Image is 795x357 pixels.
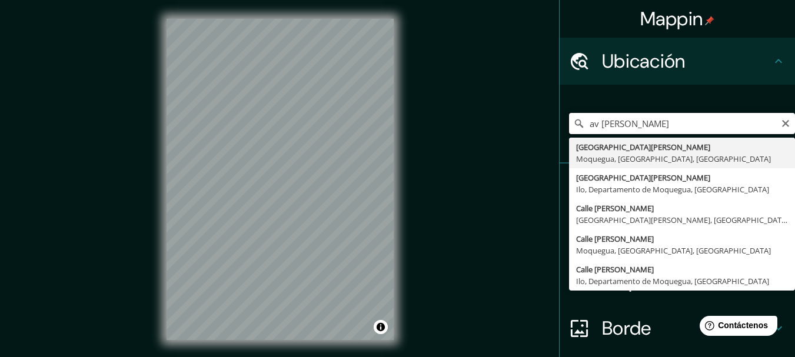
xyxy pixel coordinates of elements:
font: Ubicación [602,49,686,74]
font: Calle [PERSON_NAME] [576,264,654,275]
font: Moquegua, [GEOGRAPHIC_DATA], [GEOGRAPHIC_DATA] [576,245,771,256]
div: Patas [560,164,795,211]
canvas: Mapa [167,19,394,340]
font: Mappin [640,6,703,31]
img: pin-icon.png [705,16,714,25]
font: [GEOGRAPHIC_DATA][PERSON_NAME] [576,142,710,152]
div: Estilo [560,211,795,258]
button: Activar o desactivar atribución [374,320,388,334]
div: Disposición [560,258,795,305]
font: Calle [PERSON_NAME] [576,233,654,244]
font: Calle [PERSON_NAME] [576,203,654,213]
button: Claro [781,117,790,128]
font: Moquegua, [GEOGRAPHIC_DATA], [GEOGRAPHIC_DATA] [576,154,771,164]
div: Ubicación [560,38,795,85]
font: [GEOGRAPHIC_DATA][PERSON_NAME] [576,172,710,183]
iframe: Lanzador de widgets de ayuda [690,311,782,344]
font: Borde [602,316,651,341]
input: Elige tu ciudad o zona [569,113,795,134]
div: Borde [560,305,795,352]
font: Ilo, Departamento de Moquegua, [GEOGRAPHIC_DATA] [576,276,769,286]
font: Ilo, Departamento de Moquegua, [GEOGRAPHIC_DATA] [576,184,769,195]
